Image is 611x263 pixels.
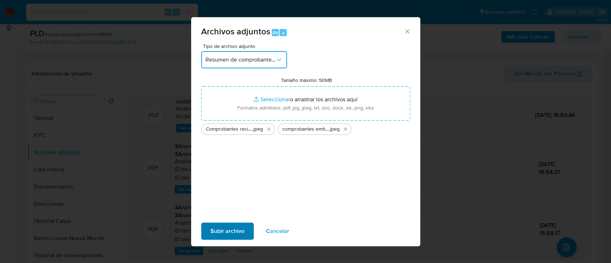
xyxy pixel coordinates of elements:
button: Cerrar [404,28,410,34]
button: Subir archivo [201,223,254,240]
button: Eliminar comprobantes emitidos 2025.jpeg [341,125,350,133]
span: Subir archivo [210,223,244,239]
span: a [282,29,285,36]
span: Cancelar [266,223,289,239]
button: Resumen de comprobantes electronicos emitidos ARCA [201,51,287,68]
ul: Archivos seleccionados [201,121,410,135]
span: Resumen de comprobantes electronicos emitidos ARCA [205,56,276,63]
span: Comprobantes recibidos 2025 [206,126,252,133]
span: .jpeg [252,126,263,133]
button: Cancelar [257,223,299,240]
span: comprobantes emitidos 2025 [282,126,329,133]
span: Tipo de archivo adjunto [203,44,289,49]
span: Archivos adjuntos [201,25,270,38]
span: .jpeg [329,126,340,133]
label: Tamaño máximo: 50MB [281,77,332,83]
span: Alt [272,29,278,36]
button: Eliminar Comprobantes recibidos 2025.jpeg [265,125,273,133]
